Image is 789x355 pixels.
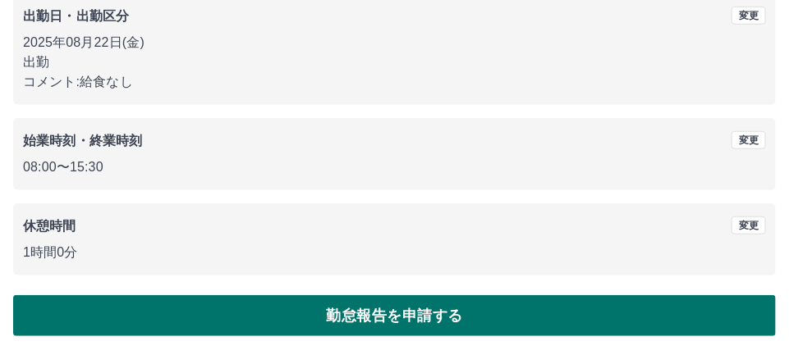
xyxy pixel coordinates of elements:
p: 1時間0分 [23,243,766,262]
button: 勤怠報告を申請する [13,295,776,336]
b: 休憩時間 [23,219,76,233]
p: 出勤 [23,52,766,72]
button: 変更 [732,216,766,234]
b: 出勤日・出勤区分 [23,9,129,23]
button: 変更 [732,7,766,25]
p: コメント: 給食なし [23,72,766,92]
button: 変更 [732,131,766,149]
p: 2025年08月22日(金) [23,33,766,52]
p: 08:00 〜 15:30 [23,157,766,177]
b: 始業時刻・終業時刻 [23,134,142,148]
